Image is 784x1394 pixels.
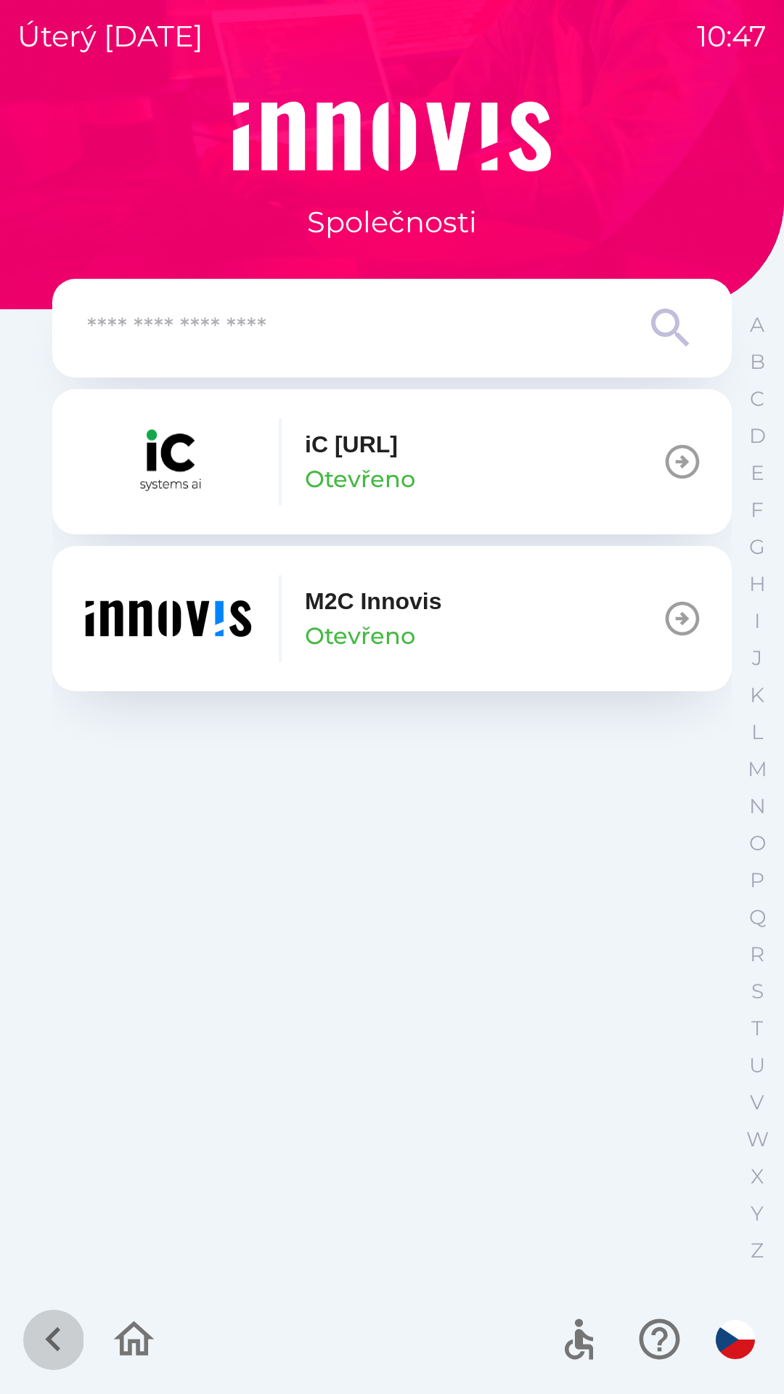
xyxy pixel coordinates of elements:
[739,455,775,492] button: E
[739,751,775,788] button: M
[749,831,766,856] p: O
[750,349,765,375] p: B
[739,1121,775,1158] button: W
[739,714,775,751] button: L
[750,386,764,412] p: C
[716,1320,755,1359] img: cs flag
[305,462,415,497] p: Otevřeno
[739,1047,775,1084] button: U
[739,1232,775,1269] button: Z
[748,757,767,782] p: M
[739,640,775,677] button: J
[739,492,775,529] button: F
[746,1127,769,1152] p: W
[305,427,398,462] p: iC [URL]
[749,423,766,449] p: D
[749,534,765,560] p: G
[750,312,764,338] p: A
[305,584,441,619] p: M2C Innovis
[739,825,775,862] button: O
[739,603,775,640] button: I
[749,571,766,597] p: H
[739,1158,775,1195] button: X
[751,1201,764,1226] p: Y
[305,619,415,653] p: Otevřeno
[697,15,767,58] p: 10:47
[739,566,775,603] button: H
[52,102,732,171] img: Logo
[739,417,775,455] button: D
[751,460,764,486] p: E
[751,1238,764,1263] p: Z
[750,868,764,893] p: P
[749,1053,765,1078] p: U
[751,979,764,1004] p: S
[752,645,762,671] p: J
[739,1084,775,1121] button: V
[739,936,775,973] button: R
[17,15,203,58] p: úterý [DATE]
[750,682,764,708] p: K
[749,794,766,819] p: N
[750,1090,764,1115] p: V
[751,1164,764,1189] p: X
[739,1010,775,1047] button: T
[52,546,732,691] button: M2C InnovisOtevřeno
[52,389,732,534] button: iC [URL]Otevřeno
[739,380,775,417] button: C
[739,973,775,1010] button: S
[739,899,775,936] button: Q
[751,497,764,523] p: F
[751,720,763,745] p: L
[739,529,775,566] button: G
[751,1016,763,1041] p: T
[739,1195,775,1232] button: Y
[307,200,477,244] p: Společnosti
[749,905,766,930] p: Q
[739,306,775,343] button: A
[81,418,256,505] img: 0b57a2db-d8c2-416d-bc33-8ae43c84d9d8.png
[750,942,764,967] p: R
[739,677,775,714] button: K
[754,608,760,634] p: I
[739,788,775,825] button: N
[739,343,775,380] button: B
[81,575,256,662] img: ef454dd6-c04b-4b09-86fc-253a1223f7b7.png
[739,862,775,899] button: P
